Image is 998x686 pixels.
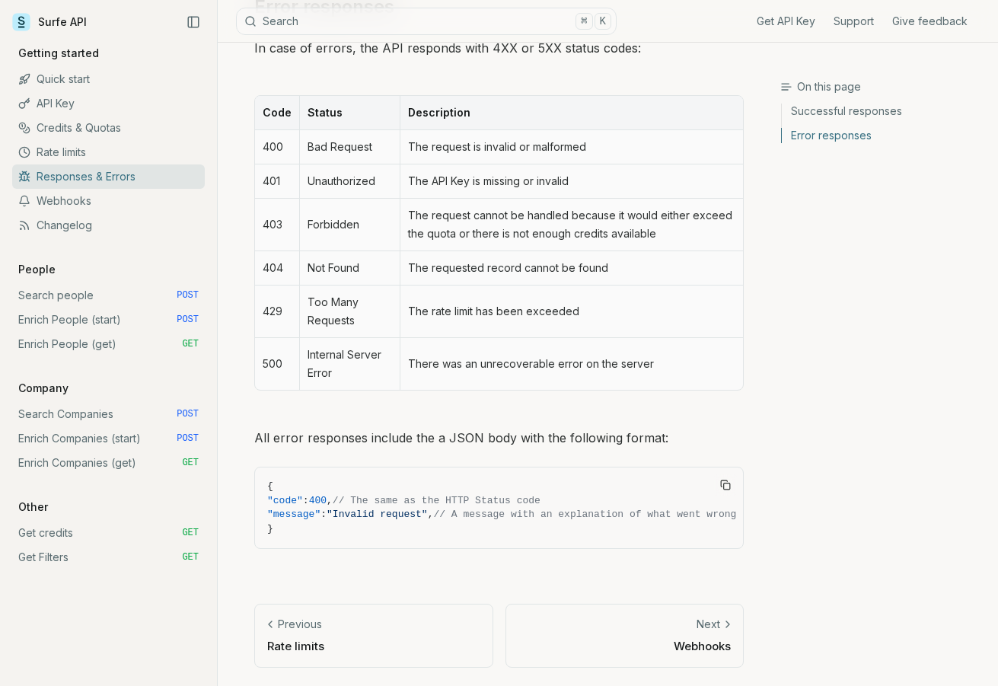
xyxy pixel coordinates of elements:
span: POST [177,314,199,326]
span: "Invalid request" [327,509,428,520]
a: Quick start [12,67,205,91]
kbd: ⌘ [576,13,592,30]
a: Enrich Companies (get) GET [12,451,205,475]
th: Status [299,96,400,130]
a: Surfe API [12,11,87,34]
a: Get credits GET [12,521,205,545]
p: Getting started [12,46,105,61]
td: Forbidden [299,199,400,251]
button: Search⌘K [236,8,617,35]
a: Changelog [12,213,205,238]
span: "code" [267,495,303,506]
td: 429 [255,286,299,338]
td: The API Key is missing or invalid [400,164,743,199]
span: GET [182,527,199,539]
td: There was an unrecoverable error on the server [400,338,743,390]
td: The request cannot be handled because it would either exceed the quota or there is not enough cre... [400,199,743,251]
a: Search people POST [12,283,205,308]
a: Error responses [782,123,986,143]
td: Bad Request [299,130,400,164]
td: Unauthorized [299,164,400,199]
td: 404 [255,251,299,286]
a: Rate limits [12,140,205,164]
a: NextWebhooks [505,604,745,667]
a: API Key [12,91,205,116]
a: Give feedback [892,14,968,29]
a: Enrich People (start) POST [12,308,205,332]
span: GET [182,338,199,350]
p: Other [12,499,54,515]
th: Description [400,96,743,130]
p: Company [12,381,75,396]
span: POST [177,408,199,420]
td: 403 [255,199,299,251]
td: The requested record cannot be found [400,251,743,286]
p: Rate limits [267,638,480,654]
a: Responses & Errors [12,164,205,189]
a: PreviousRate limits [254,604,493,667]
p: Next [697,617,720,632]
a: Enrich People (get) GET [12,332,205,356]
span: , [428,509,434,520]
span: // A message with an explanation of what went wrong [433,509,736,520]
kbd: K [595,13,611,30]
h3: On this page [780,79,986,94]
span: 400 [309,495,327,506]
a: Get API Key [757,14,815,29]
button: Collapse Sidebar [182,11,205,34]
a: Successful responses [782,104,986,123]
a: Support [834,14,874,29]
td: The request is invalid or malformed [400,130,743,164]
a: Credits & Quotas [12,116,205,140]
th: Code [255,96,299,130]
p: Previous [278,617,322,632]
p: Webhooks [518,638,732,654]
td: 500 [255,338,299,390]
p: In case of errors, the API responds with 4XX or 5XX status codes: [254,37,744,59]
span: { [267,480,273,492]
span: } [267,523,273,534]
td: The rate limit has been exceeded [400,286,743,338]
p: All error responses include the a JSON body with the following format: [254,427,744,448]
span: POST [177,432,199,445]
span: GET [182,457,199,469]
span: : [303,495,309,506]
button: Copy Text [714,474,737,496]
td: Not Found [299,251,400,286]
td: 400 [255,130,299,164]
span: GET [182,551,199,563]
span: , [327,495,333,506]
td: 401 [255,164,299,199]
a: Webhooks [12,189,205,213]
a: Get Filters GET [12,545,205,570]
a: Search Companies POST [12,402,205,426]
span: "message" [267,509,320,520]
td: Too Many Requests [299,286,400,338]
span: POST [177,289,199,302]
span: : [320,509,327,520]
td: Internal Server Error [299,338,400,390]
a: Enrich Companies (start) POST [12,426,205,451]
span: // The same as the HTTP Status code [333,495,540,506]
p: People [12,262,62,277]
